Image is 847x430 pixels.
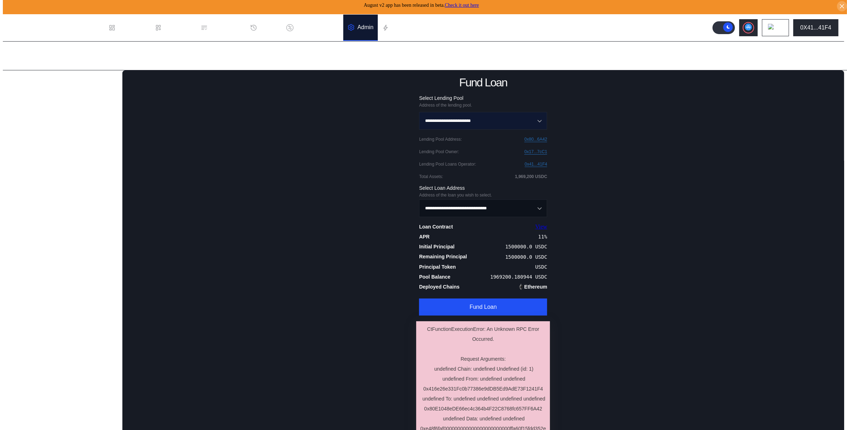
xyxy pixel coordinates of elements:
div: Admin [358,24,374,31]
div: Select Loan Address [419,185,547,191]
div: Principal Token [419,264,456,270]
div: Liquidate Loan [17,195,107,203]
a: View [535,224,547,230]
button: Fund Loan [419,299,547,316]
a: Automations [378,15,428,41]
div: Fund Loan [459,76,507,89]
div: 11 % [538,234,547,240]
div: USDC [535,264,547,270]
a: Loan Book [150,15,196,41]
a: 0x41...41F4 [525,162,547,167]
div: Select Lending Pool [419,95,547,101]
div: 1969200.180944 USDC [490,274,547,280]
a: History [246,15,282,41]
div: Admin Page [9,49,63,63]
div: Initial Principal [419,243,455,250]
div: Lending Pools [12,79,48,86]
div: Pool Balance [419,274,450,280]
div: APR [419,233,430,240]
img: chain logo [768,24,776,32]
a: 0x80...6A42 [524,137,547,142]
div: Deploy Loan [17,89,107,98]
div: 1500000.0 USDC [505,254,547,260]
div: Permissions [211,25,242,31]
div: Lending Pool Loans Operator : [419,162,476,167]
div: Automations [392,25,424,31]
div: 1,969,200 USDC [515,174,547,179]
div: Withdraw to Lender [10,228,120,238]
div: Accept Loan Principal [17,111,107,120]
div: Dashboard [118,25,146,31]
a: Dashboard [104,15,150,41]
div: Set Loans Deployer and Operator [17,122,107,131]
button: 0X41...41F4 [793,19,838,36]
div: Loans [12,219,28,225]
div: History [260,25,278,31]
div: Address of the lending pool. [419,103,547,108]
div: Balance Collateral [12,277,59,283]
div: Discount Factors [296,25,339,31]
div: Loan Contract [419,224,453,230]
div: Deployed Chains [419,284,460,290]
button: chain logo [762,19,789,36]
div: Set Loan Fees [10,252,120,262]
div: Total Assets : [419,174,443,179]
span: August v2 app has been released in beta. [364,2,479,8]
div: Lending Pool Address : [419,137,462,142]
img: Ethereum [518,284,524,290]
div: Pause Deposits and Withdrawals [17,151,107,159]
div: Ethereum [524,284,547,290]
div: Call Loan [17,184,107,192]
a: Discount Factors [282,15,343,41]
a: 0x17...7cC1 [524,149,547,155]
div: Collateral [12,265,37,272]
div: Change Loan APR [17,162,107,170]
div: Subaccounts [12,207,46,213]
div: Lending Pool Owner : [419,149,459,154]
div: Fund Loan [17,100,107,109]
a: Admin [343,15,378,41]
div: Address of the loan you wish to select. [419,193,547,198]
div: Update Processing Hour and Issuance Limits [17,133,107,148]
a: Permissions [196,15,246,41]
div: 1500000.0 USDC [505,244,547,249]
div: Loan Book [165,25,192,31]
div: 0X41...41F4 [800,25,831,31]
div: Set Loan Fees [17,173,107,181]
button: Open menu [419,112,547,130]
button: Open menu [419,199,547,217]
a: Check it out here [445,2,479,8]
div: Remaining Principal [419,253,467,260]
div: Set Withdrawal [10,240,120,250]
